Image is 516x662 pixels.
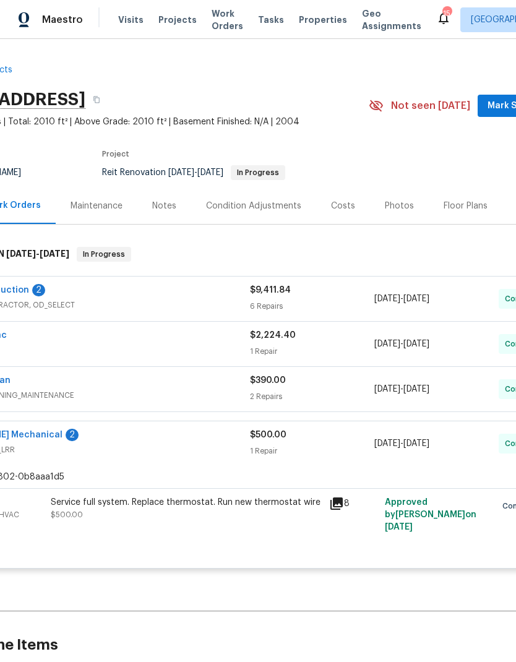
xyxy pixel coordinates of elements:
[250,431,286,439] span: $500.00
[385,523,413,531] span: [DATE]
[299,14,347,26] span: Properties
[258,15,284,24] span: Tasks
[374,340,400,348] span: [DATE]
[250,345,374,358] div: 1 Repair
[232,169,284,176] span: In Progress
[362,7,421,32] span: Geo Assignments
[250,331,296,340] span: $2,224.40
[403,385,429,393] span: [DATE]
[442,7,451,20] div: 15
[118,14,144,26] span: Visits
[250,445,374,457] div: 1 Repair
[403,340,429,348] span: [DATE]
[152,200,176,212] div: Notes
[212,7,243,32] span: Work Orders
[444,200,488,212] div: Floor Plans
[403,439,429,448] span: [DATE]
[6,249,36,258] span: [DATE]
[158,14,197,26] span: Projects
[42,14,83,26] span: Maestro
[250,286,291,294] span: $9,411.84
[374,383,429,395] span: -
[71,200,123,212] div: Maintenance
[66,429,79,441] div: 2
[329,496,377,511] div: 8
[374,439,400,448] span: [DATE]
[374,338,429,350] span: -
[85,88,108,111] button: Copy Address
[102,150,129,158] span: Project
[168,168,194,177] span: [DATE]
[78,248,130,260] span: In Progress
[374,385,400,393] span: [DATE]
[206,200,301,212] div: Condition Adjustments
[374,293,429,305] span: -
[331,200,355,212] div: Costs
[197,168,223,177] span: [DATE]
[168,168,223,177] span: -
[102,168,285,177] span: Reit Renovation
[374,437,429,450] span: -
[385,498,476,531] span: Approved by [PERSON_NAME] on
[6,249,69,258] span: -
[374,294,400,303] span: [DATE]
[385,200,414,212] div: Photos
[250,376,286,385] span: $390.00
[403,294,429,303] span: [DATE]
[391,100,470,112] span: Not seen [DATE]
[250,390,374,403] div: 2 Repairs
[51,511,83,518] span: $500.00
[40,249,69,258] span: [DATE]
[51,496,322,509] div: Service full system. Replace thermostat. Run new thermostat wire
[250,300,374,312] div: 6 Repairs
[32,284,45,296] div: 2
